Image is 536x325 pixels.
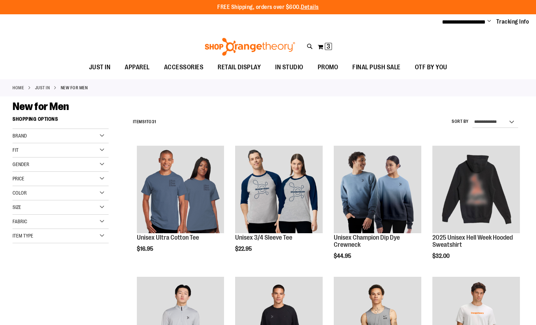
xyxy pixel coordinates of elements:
strong: New for Men [61,85,88,91]
span: Brand [13,133,27,139]
a: Unisex 3/4 Sleeve Tee [235,234,292,241]
span: ACCESSORIES [164,59,204,75]
span: OTF BY YOU [415,59,447,75]
img: Unisex 3/4 Sleeve Tee [235,146,323,233]
a: ACCESSORIES [157,59,211,76]
span: RETAIL DISPLAY [218,59,261,75]
a: Tracking Info [496,18,529,26]
a: JUST IN [82,59,118,75]
p: FREE Shipping, orders over $600. [217,3,319,11]
button: Account menu [487,18,491,25]
a: Unisex Ultra Cotton Tee [137,146,224,234]
span: $16.95 [137,246,154,252]
span: PROMO [318,59,338,75]
a: 2025 Unisex Hell Week Hooded Sweatshirt [432,234,513,248]
span: 3 [327,43,330,50]
div: product [429,142,523,277]
a: PROMO [311,59,346,76]
img: Shop Orangetheory [204,38,296,56]
a: APPAREL [118,59,157,76]
div: product [330,142,425,277]
div: product [133,142,228,270]
img: 2025 Hell Week Hooded Sweatshirt [432,146,520,233]
span: Fabric [13,219,27,224]
a: Unisex Champion Dip Dye Crewneck [334,234,400,248]
a: RETAIL DISPLAY [210,59,268,76]
span: Size [13,204,21,210]
a: Details [301,4,319,10]
span: IN STUDIO [275,59,303,75]
img: Unisex Champion Dip Dye Crewneck [334,146,421,233]
h2: Items to [133,116,156,127]
span: $22.95 [235,246,253,252]
a: FINAL PUSH SALE [345,59,408,76]
span: 31 [152,119,156,124]
span: Gender [13,161,29,167]
span: $44.95 [334,253,352,259]
span: Color [13,190,27,196]
span: 1 [145,119,147,124]
a: OTF BY YOU [408,59,455,76]
span: Item Type [13,233,33,239]
span: New for Men [13,100,69,112]
span: Fit [13,147,19,153]
a: JUST IN [35,85,50,91]
a: IN STUDIO [268,59,311,76]
strong: Shopping Options [13,113,109,129]
div: product [232,142,326,270]
a: Unisex Champion Dip Dye Crewneck [334,146,421,234]
a: Unisex 3/4 Sleeve Tee [235,146,323,234]
a: Home [13,85,24,91]
span: JUST IN [89,59,111,75]
span: FINAL PUSH SALE [352,59,401,75]
span: $32.00 [432,253,451,259]
a: 2025 Hell Week Hooded Sweatshirt [432,146,520,234]
span: APPAREL [125,59,150,75]
label: Sort By [452,119,469,125]
img: Unisex Ultra Cotton Tee [137,146,224,233]
a: Unisex Ultra Cotton Tee [137,234,199,241]
span: Price [13,176,24,181]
